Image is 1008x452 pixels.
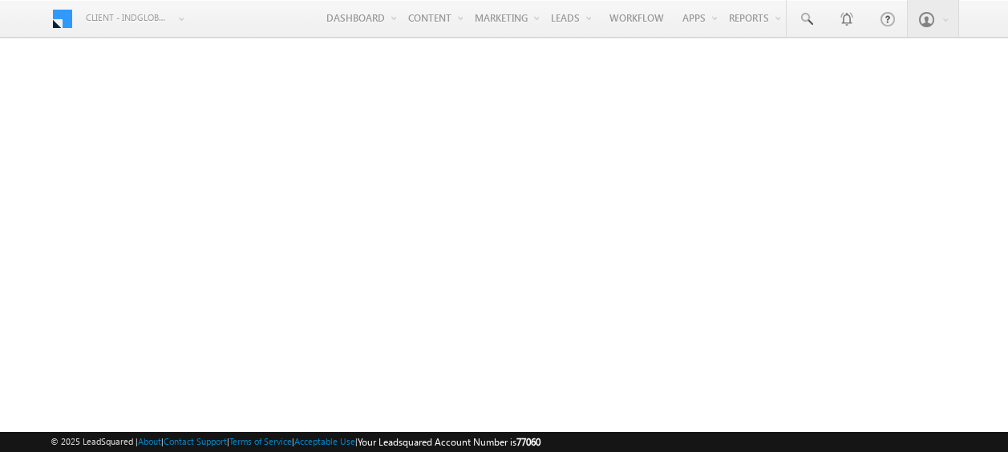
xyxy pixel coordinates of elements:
[516,436,540,448] span: 77060
[358,436,540,448] span: Your Leadsquared Account Number is
[164,436,227,446] a: Contact Support
[86,10,170,26] span: Client - indglobal1 (77060)
[51,434,540,450] span: © 2025 LeadSquared | | | | |
[138,436,161,446] a: About
[294,436,355,446] a: Acceptable Use
[229,436,292,446] a: Terms of Service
